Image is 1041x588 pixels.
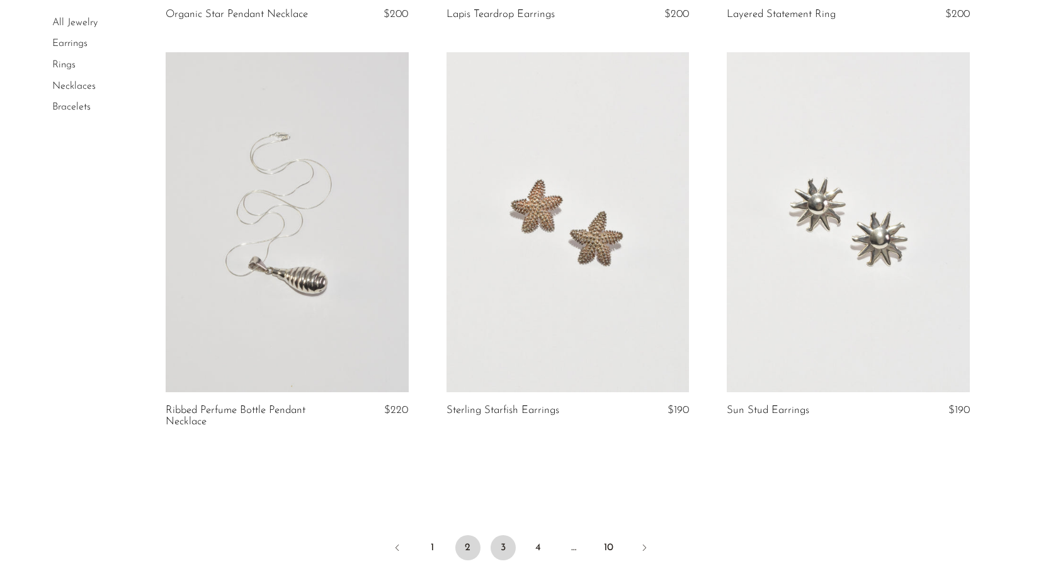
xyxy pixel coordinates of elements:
[52,39,88,49] a: Earrings
[52,81,96,91] a: Necklaces
[52,60,76,70] a: Rings
[668,405,689,416] span: $190
[166,9,308,20] a: Organic Star Pendant Necklace
[596,535,622,560] a: 10
[491,535,516,560] a: 3
[384,9,408,20] span: $200
[632,535,657,563] a: Next
[727,405,809,416] a: Sun Stud Earrings
[447,9,555,20] a: Lapis Teardrop Earrings
[945,9,970,20] span: $200
[948,405,970,416] span: $190
[385,535,410,563] a: Previous
[420,535,445,560] a: 1
[455,535,481,560] span: 2
[52,102,91,112] a: Bracelets
[166,405,328,428] a: Ribbed Perfume Bottle Pendant Necklace
[664,9,689,20] span: $200
[52,18,98,28] a: All Jewelry
[447,405,559,416] a: Sterling Starfish Earrings
[561,535,586,560] span: …
[384,405,408,416] span: $220
[526,535,551,560] a: 4
[727,9,836,20] a: Layered Statement Ring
